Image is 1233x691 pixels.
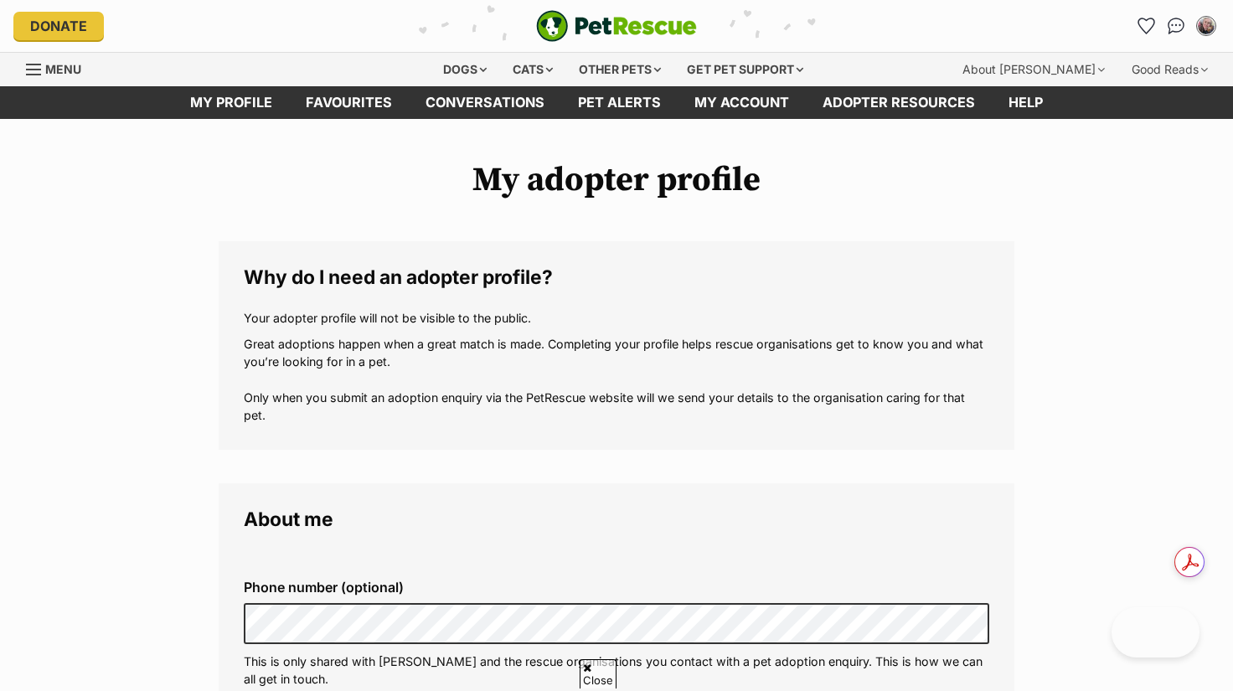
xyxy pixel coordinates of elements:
[806,86,992,119] a: Adopter resources
[567,53,673,86] div: Other pets
[1132,13,1159,39] a: Favourites
[219,161,1014,199] h1: My adopter profile
[289,86,409,119] a: Favourites
[431,53,498,86] div: Dogs
[244,580,989,595] label: Phone number (optional)
[244,266,989,288] legend: Why do I need an adopter profile?
[219,241,1014,450] fieldset: Why do I need an adopter profile?
[1193,13,1220,39] button: My account
[244,309,989,327] p: Your adopter profile will not be visible to the public.
[580,659,616,688] span: Close
[992,86,1060,119] a: Help
[1163,13,1189,39] a: Conversations
[244,652,989,688] p: This is only shared with [PERSON_NAME] and the rescue organisations you contact with a pet adopti...
[1198,18,1215,34] img: Michelle Smith profile pic
[1112,607,1199,657] iframe: Help Scout Beacon - Open
[675,53,815,86] div: Get pet support
[1168,18,1185,34] img: chat-41dd97257d64d25036548639549fe6c8038ab92f7586957e7f3b1b290dea8141.svg
[173,86,289,119] a: My profile
[45,62,81,76] span: Menu
[561,86,678,119] a: Pet alerts
[1120,53,1220,86] div: Good Reads
[244,335,989,425] p: Great adoptions happen when a great match is made. Completing your profile helps rescue organisat...
[26,53,93,83] a: Menu
[536,10,697,42] img: logo-e224e6f780fb5917bec1dbf3a21bbac754714ae5b6737aabdf751b685950b380.svg
[501,53,565,86] div: Cats
[678,86,806,119] a: My account
[951,53,1117,86] div: About [PERSON_NAME]
[244,508,989,530] legend: About me
[536,10,697,42] a: PetRescue
[13,12,104,40] a: Donate
[1132,13,1220,39] ul: Account quick links
[409,86,561,119] a: conversations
